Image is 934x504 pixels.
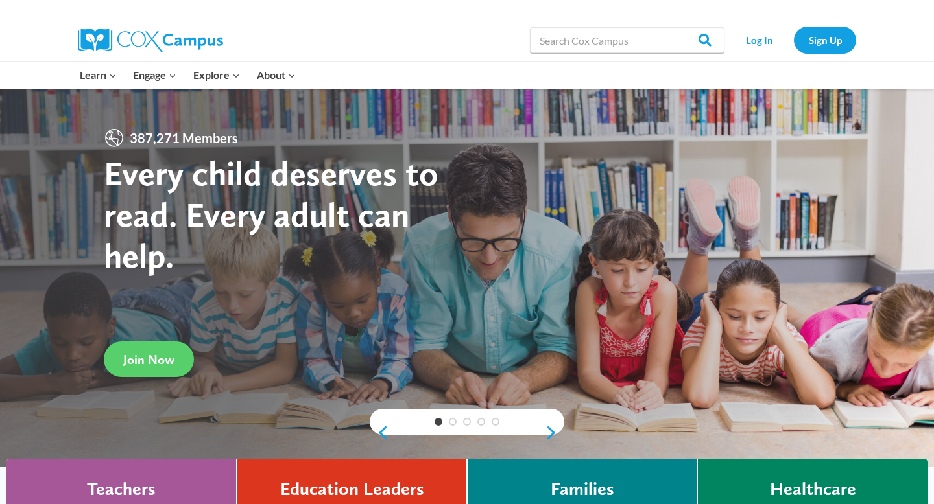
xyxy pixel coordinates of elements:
a: next [545,425,564,441]
span: 387,271 Members [125,128,243,148]
span: Engage [133,67,176,84]
div: content slider buttons [370,420,564,446]
input: Search Cox Campus [530,27,724,53]
a: Log In [731,27,787,53]
span: Learn [80,67,117,84]
a: Join Now [104,341,194,377]
nav: Primary Navigation [71,62,304,89]
a: 1 [435,418,442,426]
strong: Every child deserves to read. Every adult can help. [104,152,438,276]
h4: Teachers [87,478,156,500]
h4: Healthcare [770,478,856,500]
a: 3 [463,418,471,426]
a: 5 [492,418,499,426]
a: Sign Up [794,27,856,53]
h4: Education Leaders [280,478,424,500]
a: previous [370,425,389,441]
span: Join Now [123,352,174,367]
a: 2 [449,418,457,426]
nav: Secondary Navigation [731,27,856,53]
span: About [257,67,296,84]
span: Explore [193,67,240,84]
h4: Families [551,478,614,500]
a: 4 [477,418,485,426]
img: Cox Campus [78,29,223,52]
